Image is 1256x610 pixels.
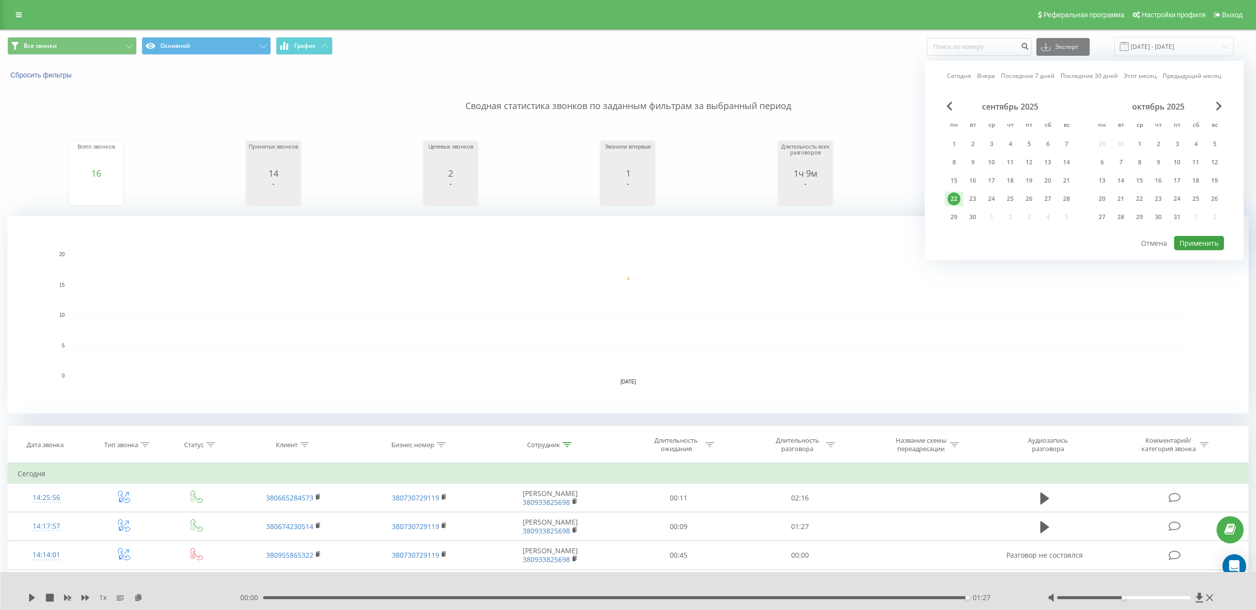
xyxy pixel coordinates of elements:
[59,282,65,288] text: 15
[1133,156,1146,169] div: 8
[1057,191,1076,206] div: вс 28 сент. 2025 г.
[1133,174,1146,187] div: 15
[927,38,1031,56] input: Поиск по номеру
[1205,137,1224,152] div: вс 5 окт. 2025 г.
[781,144,830,168] div: Длительность всех разговоров
[1186,155,1205,170] div: сб 11 окт. 2025 г.
[249,178,298,208] div: A chart.
[1163,71,1221,80] a: Предыдущий месяц
[1041,156,1054,169] div: 13
[1130,155,1149,170] div: ср 8 окт. 2025 г.
[1001,173,1020,188] div: чт 18 сент. 2025 г.
[1208,174,1221,187] div: 19
[945,137,963,152] div: пн 1 сент. 2025 г.
[59,312,65,318] text: 10
[1041,192,1054,205] div: 27
[945,155,963,170] div: пн 8 сент. 2025 г.
[1205,155,1224,170] div: вс 12 окт. 2025 г.
[1060,192,1073,205] div: 28
[1041,138,1054,151] div: 6
[1001,137,1020,152] div: чт 4 сент. 2025 г.
[483,484,618,512] td: [PERSON_NAME]
[1093,173,1111,188] div: пн 13 окт. 2025 г.
[1122,596,1126,600] div: Accessibility label
[1186,191,1205,206] div: сб 25 окт. 2025 г.
[1114,156,1127,169] div: 7
[1149,137,1168,152] div: чт 2 окт. 2025 г.
[392,550,439,560] a: 380730729119
[18,517,76,536] div: 14:17:57
[739,484,860,512] td: 02:16
[1136,236,1173,250] button: Отмена
[483,541,618,570] td: [PERSON_NAME]
[966,156,979,169] div: 9
[1189,138,1202,151] div: 4
[1038,155,1057,170] div: сб 13 сент. 2025 г.
[1207,118,1222,133] abbr: воскресенье
[294,42,316,49] span: График
[1171,174,1183,187] div: 17
[948,138,960,151] div: 1
[965,118,980,133] abbr: вторник
[266,550,313,560] a: 380955865322
[963,155,982,170] div: вт 9 сент. 2025 г.
[1151,118,1166,133] abbr: четверг
[618,484,739,512] td: 00:11
[1057,137,1076,152] div: вс 7 сент. 2025 г.
[99,593,107,603] span: 1 x
[1205,191,1224,206] div: вс 26 окт. 2025 г.
[966,211,979,224] div: 30
[1061,71,1118,80] a: Последние 30 дней
[1001,71,1055,80] a: Последние 7 дней
[1093,191,1111,206] div: пн 20 окт. 2025 г.
[947,102,952,111] span: Previous Month
[1171,211,1183,224] div: 31
[1020,155,1038,170] div: пт 12 сент. 2025 г.
[1093,210,1111,225] div: пн 27 окт. 2025 г.
[650,436,703,453] div: Длительность ожидания
[1001,191,1020,206] div: чт 25 сент. 2025 г.
[781,168,830,178] div: 1ч 9м
[1152,211,1165,224] div: 30
[603,144,652,168] div: Звонили впервые
[1036,38,1090,56] button: Экспорт
[18,488,76,507] div: 14:25:56
[984,118,999,133] abbr: среда
[59,252,65,257] text: 20
[1020,173,1038,188] div: пт 19 сент. 2025 г.
[1060,156,1073,169] div: 14
[1132,118,1147,133] abbr: среда
[391,441,434,449] div: Бизнес номер
[1057,173,1076,188] div: вс 21 сент. 2025 г.
[1004,174,1017,187] div: 18
[1043,11,1124,19] span: Реферальная программа
[1140,436,1197,453] div: Комментарий/категория звонка
[18,545,76,565] div: 14:14:01
[62,373,65,379] text: 0
[1149,191,1168,206] div: чт 23 окт. 2025 г.
[1186,137,1205,152] div: сб 4 окт. 2025 г.
[945,210,963,225] div: пн 29 сент. 2025 г.
[392,493,439,502] a: 380730729119
[603,178,652,208] svg: A chart.
[1016,436,1080,453] div: Аудиозапись разговора
[618,512,739,541] td: 00:09
[72,178,121,208] svg: A chart.
[963,191,982,206] div: вт 23 сент. 2025 г.
[1096,174,1108,187] div: 13
[603,168,652,178] div: 1
[1130,173,1149,188] div: ср 15 окт. 2025 г.
[276,37,333,55] button: График
[966,192,979,205] div: 23
[985,138,998,151] div: 3
[1205,173,1224,188] div: вс 19 окт. 2025 г.
[1189,156,1202,169] div: 11
[1168,155,1186,170] div: пт 10 окт. 2025 г.
[1152,192,1165,205] div: 23
[62,343,65,348] text: 5
[1189,192,1202,205] div: 25
[1095,118,1109,133] abbr: понедельник
[1189,174,1202,187] div: 18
